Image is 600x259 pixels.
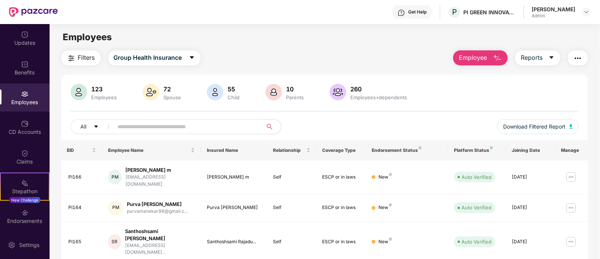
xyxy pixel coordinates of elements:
div: [DATE] [512,174,549,181]
div: [PERSON_NAME] [532,6,575,13]
div: ESCP or in laws [323,174,360,181]
button: Group Health Insurancecaret-down [108,50,201,65]
span: Group Health Insurance [114,53,182,62]
span: Filters [78,53,95,62]
img: svg+xml;base64,PHN2ZyBpZD0iRW1wbG95ZWVzIiB4bWxucz0iaHR0cDovL3d3dy53My5vcmcvMjAwMC9zdmciIHdpZHRoPS... [21,90,29,98]
img: svg+xml;base64,PHN2ZyBpZD0iQ0RfQWNjb3VudHMiIGRhdGEtbmFtZT0iQ0QgQWNjb3VudHMiIHhtbG5zPSJodHRwOi8vd3... [21,120,29,127]
span: caret-down [93,124,99,130]
span: Employee [459,53,487,62]
div: Auto Verified [461,238,491,245]
img: svg+xml;base64,PHN2ZyB4bWxucz0iaHR0cDovL3d3dy53My5vcmcvMjAwMC9zdmciIHdpZHRoPSI4IiBoZWlnaHQ9IjgiIH... [490,146,493,149]
span: All [81,123,87,131]
img: svg+xml;base64,PHN2ZyBpZD0iU2V0dGluZy0yMHgyMCIgeG1sbnM9Imh0dHA6Ly93d3cudzMub3JnLzIwMDAvc3ZnIiB3aW... [8,241,15,249]
img: svg+xml;base64,PHN2ZyB4bWxucz0iaHR0cDovL3d3dy53My5vcmcvMjAwMC9zdmciIHdpZHRoPSIyNCIgaGVpZ2h0PSIyNC... [573,54,582,63]
div: 72 [162,85,183,93]
button: Download Filtered Report [497,119,579,134]
div: PI GREEN INNOVATIONS PRIVATE LIMITED [463,9,516,16]
div: PI166 [69,174,96,181]
div: purvamanekar98@gmail.c... [127,208,188,215]
img: svg+xml;base64,PHN2ZyBpZD0iQ2xhaW0iIHhtbG5zPSJodHRwOi8vd3d3LnczLm9yZy8yMDAwL3N2ZyIgd2lkdGg9IjIwIi... [21,150,29,157]
div: Purva [PERSON_NAME] [127,201,188,208]
button: search [262,119,281,134]
span: Relationship [273,147,305,153]
img: svg+xml;base64,PHN2ZyB4bWxucz0iaHR0cDovL3d3dy53My5vcmcvMjAwMC9zdmciIHhtbG5zOnhsaW5rPSJodHRwOi8vd3... [207,84,223,100]
div: Stepathon [1,188,49,195]
img: manageButton [565,202,577,214]
span: caret-down [549,55,555,61]
div: [EMAIL_ADDRESS][DOMAIN_NAME] [125,174,195,188]
div: New [378,174,392,181]
img: svg+xml;base64,PHN2ZyBpZD0iQmVuZWZpdHMiIHhtbG5zPSJodHRwOi8vd3d3LnczLm9yZy8yMDAwL3N2ZyIgd2lkdGg9Ij... [21,61,29,68]
div: 10 [285,85,306,93]
div: PI165 [69,238,96,245]
span: caret-down [189,55,195,61]
div: New [378,204,392,211]
div: Child [226,94,241,100]
div: Spouse [162,94,183,100]
th: EID [61,140,103,161]
img: svg+xml;base64,PHN2ZyB4bWxucz0iaHR0cDovL3d3dy53My5vcmcvMjAwMC9zdmciIHdpZHRoPSI4IiBoZWlnaHQ9IjgiIH... [389,238,392,241]
div: SR [108,234,121,249]
div: Settings [17,241,42,249]
th: Employee Name [102,140,201,161]
div: [DATE] [512,238,549,245]
img: svg+xml;base64,PHN2ZyB4bWxucz0iaHR0cDovL3d3dy53My5vcmcvMjAwMC9zdmciIHhtbG5zOnhsaW5rPSJodHRwOi8vd3... [569,124,573,129]
img: svg+xml;base64,PHN2ZyB4bWxucz0iaHR0cDovL3d3dy53My5vcmcvMjAwMC9zdmciIHhtbG5zOnhsaW5rPSJodHRwOi8vd3... [493,54,502,63]
span: Download Filtered Report [503,123,565,131]
img: manageButton [565,236,577,248]
div: Auto Verified [461,204,491,211]
div: Admin [532,13,575,19]
img: svg+xml;base64,PHN2ZyB4bWxucz0iaHR0cDovL3d3dy53My5vcmcvMjAwMC9zdmciIHdpZHRoPSIyNCIgaGVpZ2h0PSIyNC... [67,54,76,63]
th: Relationship [267,140,317,161]
div: 55 [226,85,241,93]
img: svg+xml;base64,PHN2ZyB4bWxucz0iaHR0cDovL3d3dy53My5vcmcvMjAwMC9zdmciIHhtbG5zOnhsaW5rPSJodHRwOi8vd3... [265,84,282,100]
div: Platform Status [454,147,500,153]
th: Coverage Type [317,140,366,161]
div: Parents [285,94,306,100]
div: Employees [90,94,119,100]
button: Allcaret-down [71,119,116,134]
img: manageButton [565,171,577,183]
div: Employees+dependents [349,94,409,100]
div: PM [108,170,122,185]
span: Reports [521,53,543,62]
img: svg+xml;base64,PHN2ZyB4bWxucz0iaHR0cDovL3d3dy53My5vcmcvMjAwMC9zdmciIHdpZHRoPSI4IiBoZWlnaHQ9IjgiIH... [389,203,392,206]
div: Self [273,174,311,181]
img: svg+xml;base64,PHN2ZyBpZD0iSGVscC0zMngzMiIgeG1sbnM9Imh0dHA6Ly93d3cudzMub3JnLzIwMDAvc3ZnIiB3aWR0aD... [398,9,405,17]
button: Employee [453,50,508,65]
div: PI164 [69,204,96,211]
div: New Challenge [9,197,41,203]
div: Get Help [408,9,427,15]
div: 123 [90,85,119,93]
img: svg+xml;base64,PHN2ZyBpZD0iVXBkYXRlZCIgeG1sbnM9Imh0dHA6Ly93d3cudzMub3JnLzIwMDAvc3ZnIiB3aWR0aD0iMj... [21,31,29,38]
th: Manage [555,140,588,161]
div: Santhoshsami Rajadu... [207,238,261,245]
img: svg+xml;base64,PHN2ZyB4bWxucz0iaHR0cDovL3d3dy53My5vcmcvMjAwMC9zdmciIHhtbG5zOnhsaW5rPSJodHRwOi8vd3... [330,84,346,100]
div: [PERSON_NAME] m [125,167,195,174]
img: svg+xml;base64,PHN2ZyB4bWxucz0iaHR0cDovL3d3dy53My5vcmcvMjAwMC9zdmciIHdpZHRoPSI4IiBoZWlnaHQ9IjgiIH... [419,146,422,149]
div: Santhoshsami [PERSON_NAME] [125,228,195,242]
div: ESCP or in laws [323,238,360,245]
button: Reportscaret-down [515,50,560,65]
div: Auto Verified [461,173,491,181]
img: svg+xml;base64,PHN2ZyB4bWxucz0iaHR0cDovL3d3dy53My5vcmcvMjAwMC9zdmciIHhtbG5zOnhsaW5rPSJodHRwOi8vd3... [71,84,87,100]
div: Self [273,204,311,211]
span: search [262,124,277,130]
img: svg+xml;base64,PHN2ZyB4bWxucz0iaHR0cDovL3d3dy53My5vcmcvMjAwMC9zdmciIHdpZHRoPSIyMSIgaGVpZ2h0PSIyMC... [21,179,29,187]
img: svg+xml;base64,PHN2ZyB4bWxucz0iaHR0cDovL3d3dy53My5vcmcvMjAwMC9zdmciIHdpZHRoPSI4IiBoZWlnaHQ9IjgiIH... [389,173,392,176]
span: P [452,8,457,17]
div: Purva [PERSON_NAME] [207,204,261,211]
th: Insured Name [201,140,267,161]
span: EID [67,147,91,153]
div: Self [273,238,311,245]
img: svg+xml;base64,PHN2ZyBpZD0iRHJvcGRvd24tMzJ4MzIiIHhtbG5zPSJodHRwOi8vd3d3LnczLm9yZy8yMDAwL3N2ZyIgd2... [583,9,589,15]
button: Filters [61,50,101,65]
div: New [378,238,392,245]
div: PM [108,200,123,215]
img: New Pazcare Logo [9,7,58,17]
div: [PERSON_NAME] m [207,174,261,181]
img: svg+xml;base64,PHN2ZyB4bWxucz0iaHR0cDovL3d3dy53My5vcmcvMjAwMC9zdmciIHhtbG5zOnhsaW5rPSJodHRwOi8vd3... [143,84,159,100]
div: 260 [349,85,409,93]
div: ESCP or in laws [323,204,360,211]
img: svg+xml;base64,PHN2ZyBpZD0iRW5kb3JzZW1lbnRzIiB4bWxucz0iaHR0cDovL3d3dy53My5vcmcvMjAwMC9zdmciIHdpZH... [21,209,29,217]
